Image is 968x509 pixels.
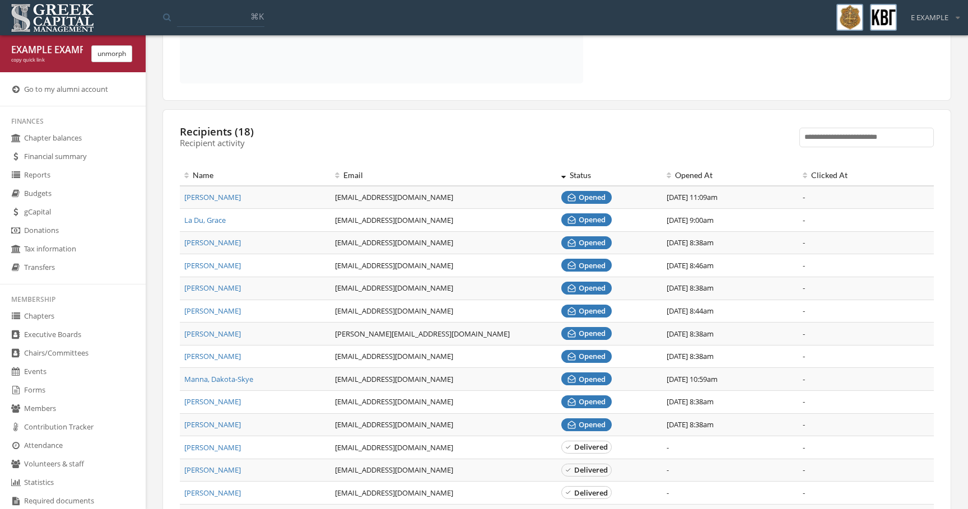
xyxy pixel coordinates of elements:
span: [PERSON_NAME] [184,488,241,498]
div: Recipient activity [180,137,254,148]
span: Manna, Dakota-Skye [184,374,253,384]
span: [DATE] 8:44am [667,306,714,316]
span: [PERSON_NAME] [184,419,241,429]
td: [EMAIL_ADDRESS][DOMAIN_NAME] [331,368,557,391]
td: - [798,254,934,277]
div: E EXAMPLE [904,4,960,23]
span: [DATE] 9:00am [667,215,714,225]
span: [PERSON_NAME] [184,442,241,452]
td: [EMAIL_ADDRESS][DOMAIN_NAME] [331,186,557,209]
span: [DATE] 8:46am [667,260,714,270]
span: [DATE] 8:38am [667,283,714,293]
td: - [798,459,934,482]
span: [DATE] 8:38am [667,419,714,429]
span: [PERSON_NAME] [184,329,241,339]
div: Email [335,170,552,181]
td: [EMAIL_ADDRESS][DOMAIN_NAME] [331,413,557,436]
td: - [798,277,934,300]
td: - [798,186,934,209]
span: [PERSON_NAME] [184,306,241,316]
span: La Du, Grace [184,215,226,225]
td: [EMAIL_ADDRESS][DOMAIN_NAME] [331,459,557,482]
span: [DATE] 8:38am [667,237,714,248]
div: copy quick link [11,57,83,64]
span: [PERSON_NAME] [184,283,241,293]
span: [DATE] 8:38am [667,351,714,361]
td: [EMAIL_ADDRESS][DOMAIN_NAME] [331,254,557,277]
td: [EMAIL_ADDRESS][DOMAIN_NAME] [331,436,557,459]
span: [DATE] 8:38am [667,329,714,339]
span: [DATE] 11:09am [667,192,718,202]
span: [PERSON_NAME] [184,351,241,361]
td: - [798,482,934,505]
div: Clicked At [803,170,929,181]
td: - [798,345,934,368]
span: E EXAMPLE [911,12,948,23]
div: Status [561,170,658,181]
td: - [662,459,798,482]
td: - [662,482,798,505]
td: - [798,323,934,345]
span: [PERSON_NAME] [184,260,241,270]
td: - [798,368,934,391]
td: [EMAIL_ADDRESS][DOMAIN_NAME] [331,482,557,505]
span: [PERSON_NAME] [184,237,241,248]
span: [PERSON_NAME] [184,465,241,475]
td: - [798,231,934,254]
td: [EMAIL_ADDRESS][DOMAIN_NAME] [331,345,557,368]
td: [EMAIL_ADDRESS][DOMAIN_NAME] [331,277,557,300]
td: [EMAIL_ADDRESS][DOMAIN_NAME] [331,300,557,323]
span: [PERSON_NAME] [184,396,241,407]
td: [EMAIL_ADDRESS][DOMAIN_NAME] [331,390,557,413]
div: EXAMPLE EXAMPLE [11,44,83,57]
td: - [798,413,934,436]
div: Recipients ( 18 ) [180,127,254,137]
td: [EMAIL_ADDRESS][DOMAIN_NAME] [331,231,557,254]
span: [DATE] 10:59am [667,374,718,384]
td: - [798,436,934,459]
span: [DATE] 8:38am [667,396,714,407]
td: [PERSON_NAME][EMAIL_ADDRESS][DOMAIN_NAME] [331,323,557,345]
td: - [662,436,798,459]
div: Name [184,170,326,181]
button: unmorph [91,45,132,62]
td: [EMAIL_ADDRESS][DOMAIN_NAME] [331,209,557,232]
span: ⌘K [250,11,264,22]
td: - [798,300,934,323]
td: - [798,390,934,413]
td: - [798,209,934,232]
div: Opened At [667,170,793,181]
span: [PERSON_NAME] [184,192,241,202]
